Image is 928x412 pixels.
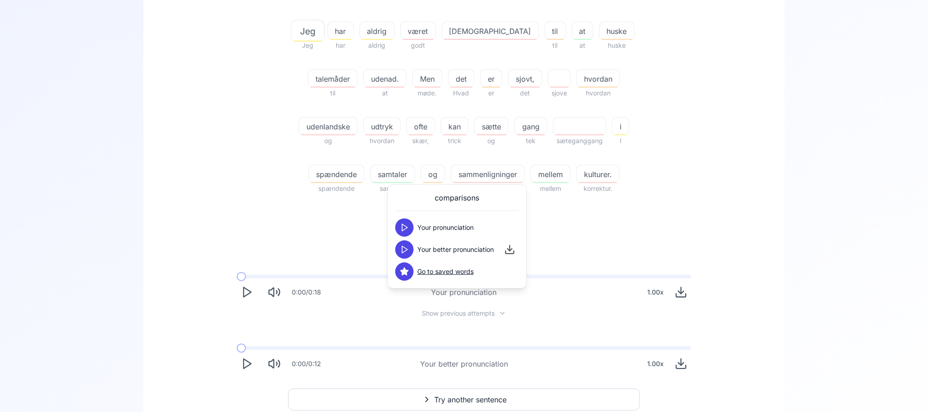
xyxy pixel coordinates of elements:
[420,358,508,369] div: Your better pronunciation
[548,88,571,99] span: sjove
[612,121,629,132] span: i
[401,26,436,37] span: været
[599,22,635,40] button: huske
[572,26,593,37] span: at
[363,135,401,146] span: hvordan
[545,22,566,40] button: til
[442,26,539,37] span: [DEMOGRAPHIC_DATA]
[364,73,406,84] span: udenad.
[515,121,547,132] span: gang
[420,165,445,183] button: og
[363,69,407,88] button: udenad.
[431,287,497,298] div: Your pronunciation
[530,183,571,194] span: mellem
[328,40,354,51] span: har
[474,117,509,135] button: sætte
[480,69,502,88] button: er
[644,355,667,373] div: 1.00 x
[308,165,365,183] button: spændende
[308,69,358,88] button: talemåder
[264,354,284,374] button: Mute
[671,354,691,374] button: Download audio
[412,69,442,88] button: Men
[451,169,524,180] span: sammenligninger
[572,22,594,40] button: at
[420,183,445,194] span: og
[441,117,469,135] button: kan
[299,121,357,132] span: udenlandske
[292,288,321,297] div: 0:00 / 0:18
[545,26,566,37] span: til
[576,69,620,88] button: hvordan
[407,121,435,132] span: ofte
[294,40,322,51] span: Jeg
[288,389,640,411] button: Try another sentence
[508,69,542,88] button: sjovt,
[599,40,635,51] span: huske
[545,40,566,51] span: til
[360,22,395,40] button: aldrig
[400,22,436,40] button: været
[360,40,395,51] span: aldrig
[451,183,525,194] span: samhandel
[417,267,474,276] a: Go to saved words
[448,69,475,88] button: det
[299,135,358,146] span: og
[612,117,629,135] button: i
[508,73,542,84] span: sjovt,
[363,117,401,135] button: udtryk
[328,22,354,40] button: har
[400,40,436,51] span: godt
[417,223,474,232] span: Your pronunciation
[441,135,469,146] span: trick
[417,245,494,254] span: Your better pronunciation
[406,135,435,146] span: skær,
[370,183,415,194] span: samtaler
[644,283,667,301] div: 1.00 x
[308,183,365,194] span: spændende
[371,169,415,180] span: samtaler
[451,165,525,183] button: sammenligninger
[422,309,495,318] span: Show previous attempts
[237,282,257,302] button: Play
[448,88,475,99] span: Hvad
[299,117,358,135] button: udenlandske
[475,121,508,132] span: sætte
[671,282,691,302] button: Download audio
[434,394,507,405] span: Try another sentence
[360,26,394,37] span: aldrig
[572,40,594,51] span: at
[363,88,407,99] span: at
[442,22,539,40] button: [DEMOGRAPHIC_DATA]
[441,121,468,132] span: kan
[264,282,284,302] button: Mute
[531,169,570,180] span: mellem
[308,88,358,99] span: til
[291,24,324,38] span: Jeg
[406,117,435,135] button: ofte
[435,192,480,203] span: comparisons
[530,165,571,183] button: mellem
[480,73,502,84] span: er
[328,26,354,37] span: har
[508,88,542,99] span: det
[553,135,606,146] span: sæteganggang
[292,359,321,368] div: 0:00 / 0:12
[413,73,442,84] span: Men
[514,117,547,135] button: gang
[480,88,502,99] span: er
[294,22,322,40] button: Jeg
[237,354,257,374] button: Play
[612,135,629,146] span: I
[576,165,620,183] button: kulturer.
[415,310,513,317] button: Show previous attempts
[412,88,442,99] span: møde.
[474,135,509,146] span: og
[576,88,620,99] span: hvordan
[514,135,547,146] span: tek
[577,73,620,84] span: hvordan
[421,169,445,180] span: og
[364,121,400,132] span: udtryk
[309,169,364,180] span: spændende
[577,169,619,180] span: kulturer.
